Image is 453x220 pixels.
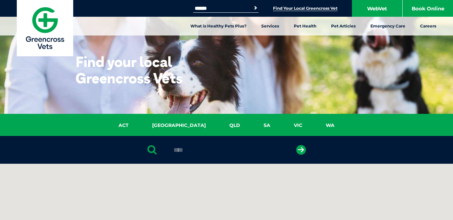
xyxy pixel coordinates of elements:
a: Pet Articles [324,17,363,35]
a: QLD [218,122,252,129]
a: ACT [107,122,140,129]
button: Search [252,5,259,11]
a: Careers [413,17,444,35]
a: Find Your Local Greencross Vet [273,6,337,11]
a: SA [252,122,282,129]
a: Services [254,17,286,35]
a: Emergency Care [363,17,413,35]
a: VIC [282,122,314,129]
a: [GEOGRAPHIC_DATA] [140,122,218,129]
a: What is Healthy Pets Plus? [183,17,254,35]
h1: Find your local Greencross Vets [76,54,208,86]
a: WA [314,122,346,129]
a: Pet Health [286,17,324,35]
